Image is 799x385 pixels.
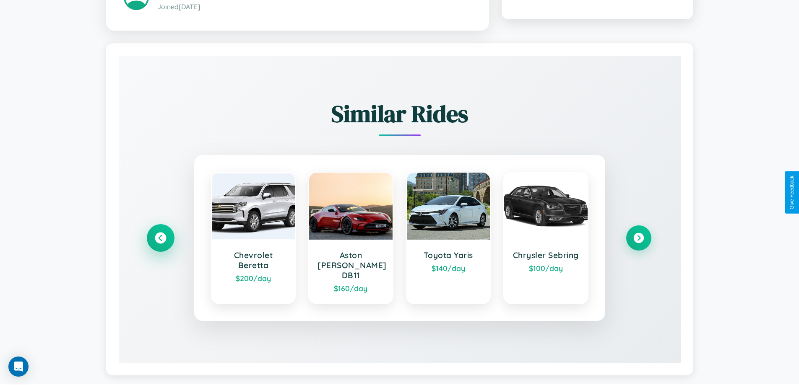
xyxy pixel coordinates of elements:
[513,264,579,273] div: $ 100 /day
[406,172,491,304] a: Toyota Yaris$140/day
[318,250,384,280] h3: Aston [PERSON_NAME] DB11
[308,172,393,304] a: Aston [PERSON_NAME] DB11$160/day
[8,357,29,377] div: Open Intercom Messenger
[513,250,579,260] h3: Chrysler Sebring
[503,172,588,304] a: Chrysler Sebring$100/day
[318,284,384,293] div: $ 160 /day
[148,98,651,130] h2: Similar Rides
[157,1,471,13] p: Joined [DATE]
[789,176,795,209] div: Give Feedback
[211,172,296,304] a: Chevrolet Beretta$200/day
[415,250,482,260] h3: Toyota Yaris
[415,264,482,273] div: $ 140 /day
[220,274,287,283] div: $ 200 /day
[220,250,287,270] h3: Chevrolet Beretta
